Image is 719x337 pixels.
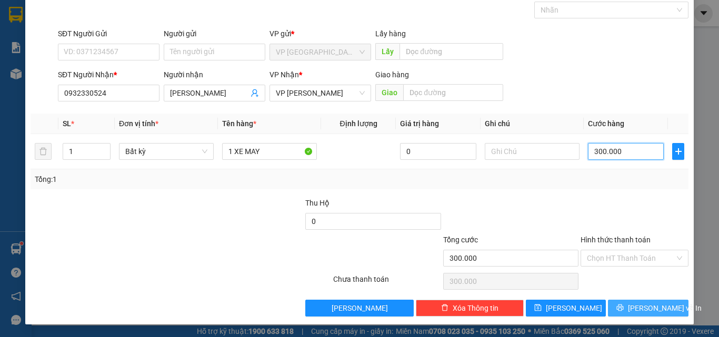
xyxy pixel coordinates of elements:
div: Người nhận [164,69,265,80]
div: SĐT Người Nhận [58,69,159,80]
span: Giao hàng [375,70,409,79]
label: Hình thức thanh toán [581,236,651,244]
input: Ghi Chú [485,143,580,160]
span: printer [616,304,624,312]
b: [PERSON_NAME] [13,68,59,117]
input: 0 [400,143,476,160]
b: [DOMAIN_NAME] [88,40,145,48]
span: Giao [375,84,403,101]
span: [PERSON_NAME] [546,302,602,314]
div: Người gửi [164,28,265,39]
button: printer[PERSON_NAME] và In [608,300,688,316]
span: Cước hàng [588,119,624,128]
button: [PERSON_NAME] [305,300,413,316]
span: Tổng cước [443,236,478,244]
span: Đơn vị tính [119,119,158,128]
span: VP Phan Thiết [276,85,365,101]
span: plus [673,147,684,156]
li: (c) 2017 [88,50,145,63]
input: Dọc đường [403,84,503,101]
span: Xóa Thông tin [453,302,498,314]
span: Lấy [375,43,400,60]
span: [PERSON_NAME] và In [628,302,702,314]
span: Tên hàng [222,119,256,128]
span: Lấy hàng [375,29,406,38]
th: Ghi chú [481,114,584,134]
span: save [534,304,542,312]
img: logo.jpg [114,13,139,38]
div: Chưa thanh toán [332,273,442,292]
button: delete [35,143,52,160]
div: VP gửi [269,28,371,39]
button: save[PERSON_NAME] [526,300,606,316]
button: plus [672,143,684,160]
b: BIÊN NHẬN GỬI HÀNG HÓA [68,15,101,101]
input: Dọc đường [400,43,503,60]
span: Giá trị hàng [400,119,439,128]
span: [PERSON_NAME] [332,302,388,314]
span: Thu Hộ [305,199,329,207]
div: SĐT Người Gửi [58,28,159,39]
span: VP Sài Gòn [276,44,365,60]
span: Bất kỳ [125,144,207,159]
button: deleteXóa Thông tin [416,300,524,316]
span: Định lượng [339,119,377,128]
span: delete [441,304,448,312]
span: VP Nhận [269,70,299,79]
span: SL [63,119,71,128]
span: user-add [251,89,259,97]
input: VD: Bàn, Ghế [222,143,317,160]
div: Tổng: 1 [35,173,278,185]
